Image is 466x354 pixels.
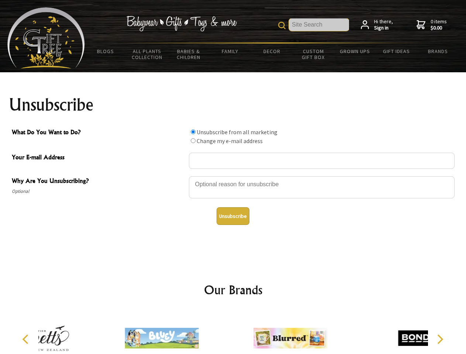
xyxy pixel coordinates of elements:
button: Next [432,331,448,347]
input: Site Search [289,18,349,31]
img: product search [278,22,286,29]
input: Your E-mail Address [189,153,455,169]
label: Unsubscribe from all marketing [197,128,277,136]
h2: Our Brands [15,281,452,299]
button: Unsubscribe [217,207,249,225]
a: Family [210,44,251,59]
span: 0 items [431,18,447,31]
a: 0 items$0.00 [417,18,447,31]
strong: $0.00 [431,25,447,31]
img: Babywear - Gifts - Toys & more [126,16,237,31]
a: BLOGS [85,44,127,59]
strong: Sign in [374,25,393,31]
a: Decor [251,44,293,59]
input: What Do You Want to Do? [191,138,196,143]
label: Change my e-mail address [197,137,263,145]
a: Babies & Children [168,44,210,65]
h1: Unsubscribe [9,96,458,114]
span: Optional [12,187,185,196]
a: Custom Gift Box [293,44,334,65]
a: Brands [417,44,459,59]
span: Your E-mail Address [12,153,185,163]
img: Babyware - Gifts - Toys and more... [7,7,85,69]
a: Gift Ideas [376,44,417,59]
a: All Plants Collection [127,44,168,65]
span: Hi there, [374,18,393,31]
button: Previous [18,331,35,347]
span: Why Are You Unsubscribing? [12,176,185,187]
a: Hi there,Sign in [361,18,393,31]
span: What Do You Want to Do? [12,128,185,138]
a: Grown Ups [334,44,376,59]
input: What Do You Want to Do? [191,129,196,134]
textarea: Why Are You Unsubscribing? [189,176,455,198]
